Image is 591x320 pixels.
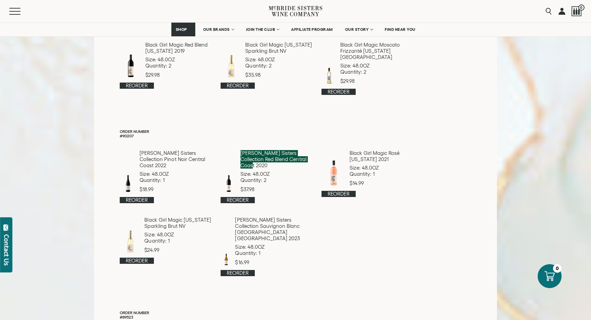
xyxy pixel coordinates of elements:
a: Reorder [120,197,154,203]
a: Reorder [321,89,356,95]
span: JOIN THE CLUB [246,27,275,32]
a: JOIN THE CLUB [241,23,284,36]
a: Reorder [120,258,154,264]
span: 0 [578,4,585,11]
div: Contact Us [3,234,10,266]
a: Reorder [221,197,255,203]
span: SHOP [176,27,187,32]
p: Quantity: 1 [144,238,212,244]
p: [PERSON_NAME] Sisters Collection Red Blend Central Coast 2020 [240,150,313,169]
p: Size: 48.0OZ [235,244,313,250]
a: OUR STORY [341,23,377,36]
p: Size: 48.0OZ [144,232,212,238]
p: Size: 48.0OZ [140,171,212,177]
p: Quantity: 1 [350,171,414,177]
span: FIND NEAR YOU [385,27,416,32]
p: #90207 [120,134,471,138]
span: AFFILIATE PROGRAM [291,27,333,32]
p: Black Girl Magic Moscato Frizzanté [US_STATE] [GEOGRAPHIC_DATA] [340,42,414,60]
p: $16.99 [235,259,313,266]
p: Size: 48.0OZ [245,57,313,63]
p: [PERSON_NAME] Sisters Collection Sauvignon Blanc [GEOGRAPHIC_DATA] [GEOGRAPHIC_DATA] 2023 [235,217,313,242]
p: Quantity: 2 [245,63,313,69]
span: OUR BRANDS [203,27,230,32]
p: Quantity: 2 [240,177,313,183]
div: 0 [553,264,562,273]
p: Black Girl Magic [US_STATE] Sparkling Brut NV [144,217,212,229]
p: $37.98 [240,186,313,193]
p: Size: 48.0OZ [145,57,212,63]
p: $18.99 [140,186,212,193]
a: Reorder [321,191,356,197]
p: $14.99 [350,180,414,186]
p: $35.98 [245,72,313,78]
a: Reorder [221,83,255,89]
span: OUR STORY [345,27,369,32]
p: Black Girl Magic Red Blend [US_STATE] 2019 [145,42,212,54]
p: Order Number [120,129,471,134]
p: Size: 48.0OZ [240,171,313,177]
p: Quantity: 2 [340,69,414,75]
p: Quantity: 1 [235,250,313,256]
p: Order Number [120,310,471,315]
p: $29.98 [340,78,414,84]
p: Size: 48.0OZ [340,63,414,69]
a: SHOP [171,23,195,36]
p: Black Girl Magic [US_STATE] Sparkling Brut NV [245,42,313,54]
p: $24.99 [144,247,212,253]
a: AFFILIATE PROGRAM [287,23,337,36]
a: Reorder [221,270,255,276]
p: #89523 [120,315,471,319]
a: Reorder [120,83,154,89]
p: Size: 48.0OZ [350,165,414,171]
p: Quantity: 1 [140,177,212,183]
a: FIND NEAR YOU [380,23,420,36]
p: Black Girl Magic Rosé [US_STATE] 2021 [350,150,414,162]
p: Quantity: 2 [145,63,212,69]
button: Mobile Menu Trigger [9,8,34,15]
a: OUR BRANDS [199,23,238,36]
p: [PERSON_NAME] Sisters Collection Pinot Noir Central Coast 2022 [140,150,212,169]
p: $29.98 [145,72,212,78]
